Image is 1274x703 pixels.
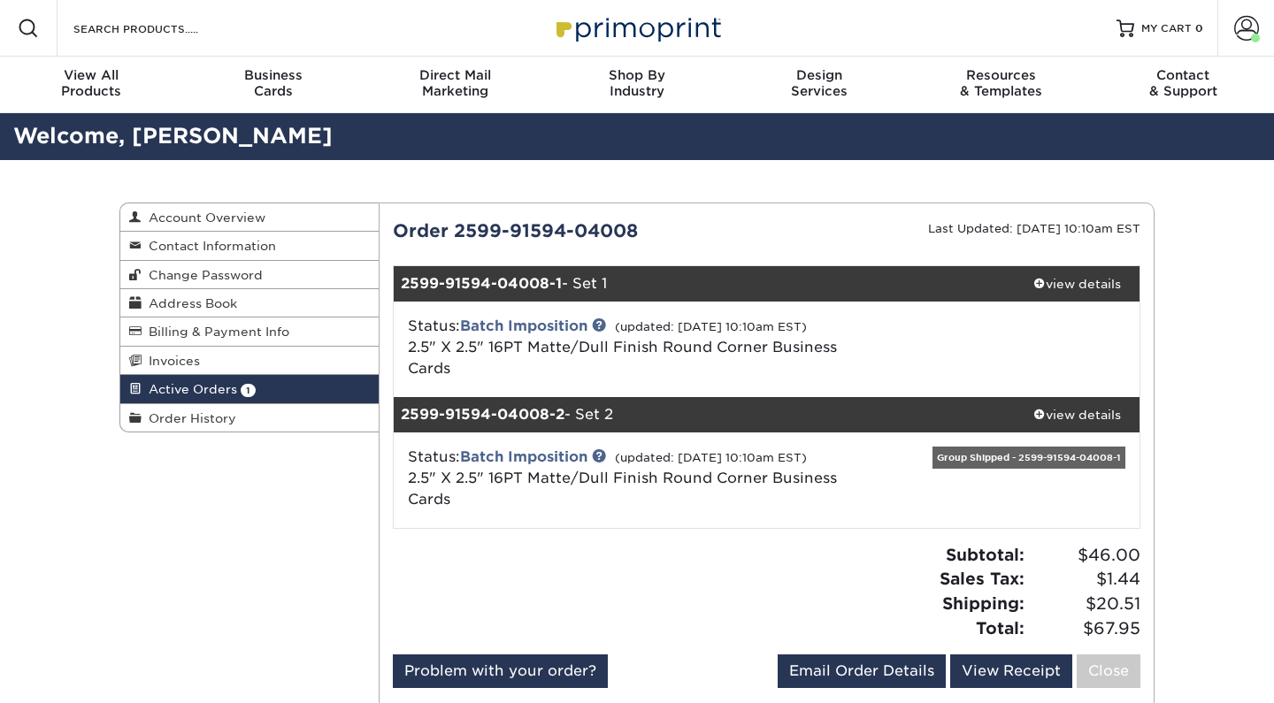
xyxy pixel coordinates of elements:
[364,67,546,83] span: Direct Mail
[1015,397,1140,432] a: view details
[408,339,837,377] a: 2.5" X 2.5" 16PT Matte/Dull Finish Round Corner Business Cards
[393,654,608,688] a: Problem with your order?
[408,470,837,508] a: 2.5" X 2.5" 16PT Matte/Dull Finish Round Corner Business Cards
[460,448,587,465] a: Batch Imposition
[728,57,910,113] a: DesignServices
[460,317,587,334] a: Batch Imposition
[1141,21,1192,36] span: MY CART
[142,354,200,368] span: Invoices
[401,275,562,292] strong: 2599-91594-04008-1
[395,447,891,510] div: Status:
[395,316,891,379] div: Status:
[241,384,256,397] span: 1
[1092,67,1274,83] span: Contact
[394,397,1016,432] div: - Set 2
[932,447,1125,469] div: Group Shipped - 2599-91594-04008-1
[940,569,1025,588] strong: Sales Tax:
[142,268,263,282] span: Change Password
[120,203,379,232] a: Account Overview
[976,618,1025,638] strong: Total:
[142,210,265,225] span: Account Overview
[910,67,1093,99] div: & Templates
[120,232,379,260] a: Contact Information
[120,317,379,346] a: Billing & Payment Info
[1092,67,1274,99] div: & Support
[120,404,379,432] a: Order History
[182,57,365,113] a: BusinessCards
[928,222,1140,235] small: Last Updated: [DATE] 10:10am EST
[1015,275,1140,293] div: view details
[182,67,365,83] span: Business
[364,67,546,99] div: Marketing
[1077,654,1140,688] a: Close
[728,67,910,83] span: Design
[778,654,946,688] a: Email Order Details
[1030,616,1140,641] span: $67.95
[142,239,276,253] span: Contact Information
[380,218,767,244] div: Order 2599-91594-04008
[1030,543,1140,568] span: $46.00
[546,67,728,83] span: Shop By
[942,593,1025,613] strong: Shipping:
[142,382,237,396] span: Active Orders
[1195,22,1203,34] span: 0
[120,347,379,375] a: Invoices
[615,451,807,464] small: (updated: [DATE] 10:10am EST)
[1015,406,1140,424] div: view details
[394,266,1016,302] div: - Set 1
[910,57,1093,113] a: Resources& Templates
[72,18,244,39] input: SEARCH PRODUCTS.....
[1092,57,1274,113] a: Contact& Support
[728,67,910,99] div: Services
[142,411,236,425] span: Order History
[142,325,289,339] span: Billing & Payment Info
[549,9,725,47] img: Primoprint
[1030,592,1140,616] span: $20.51
[120,289,379,317] a: Address Book
[910,67,1093,83] span: Resources
[1030,567,1140,592] span: $1.44
[546,57,728,113] a: Shop ByIndustry
[142,296,237,310] span: Address Book
[950,654,1072,688] a: View Receipt
[120,261,379,289] a: Change Password
[364,57,546,113] a: Direct MailMarketing
[120,375,379,403] a: Active Orders 1
[546,67,728,99] div: Industry
[401,406,564,423] strong: 2599-91594-04008-2
[1015,266,1140,302] a: view details
[615,320,807,333] small: (updated: [DATE] 10:10am EST)
[182,67,365,99] div: Cards
[946,545,1025,564] strong: Subtotal:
